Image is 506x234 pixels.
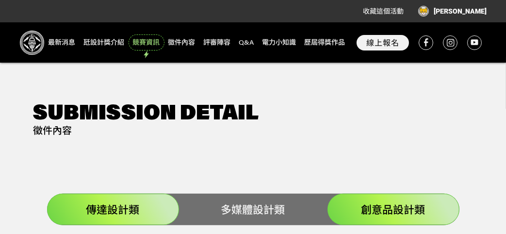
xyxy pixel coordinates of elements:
span: 瓩設計獎介紹 [81,36,128,49]
span: 最新消息 [46,36,79,49]
button: 線上報名 [357,35,409,50]
a: 徵件內容 [164,22,199,62]
span: 徵件內容 [165,36,198,49]
span: 線上報名 [366,37,399,48]
span: 競賽資訊 [130,36,163,49]
a: 最新消息 [45,22,80,62]
span: Q&A [236,36,257,49]
a: Q&A [235,22,258,62]
a: 競賽資訊 [129,22,164,62]
span: 收藏這個活動 [363,7,404,15]
span: 創意品設計類 [361,202,425,217]
a: 評審陣容 [200,22,235,62]
span: 多媒體設計類 [221,202,285,217]
a: 瓩設計獎介紹 [80,22,129,62]
span: 徵件內容 [33,124,473,136]
span: 評審陣容 [201,36,234,49]
span: 電力小知識 [260,36,299,49]
span: Submission Detail [33,101,473,122]
a: 電力小知識 [259,22,300,62]
a: 歷屆得獎作品 [301,22,349,62]
img: Logo [20,31,44,55]
span: 歷屆得獎作品 [302,36,348,49]
span: 傳達設計類 [86,202,140,217]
